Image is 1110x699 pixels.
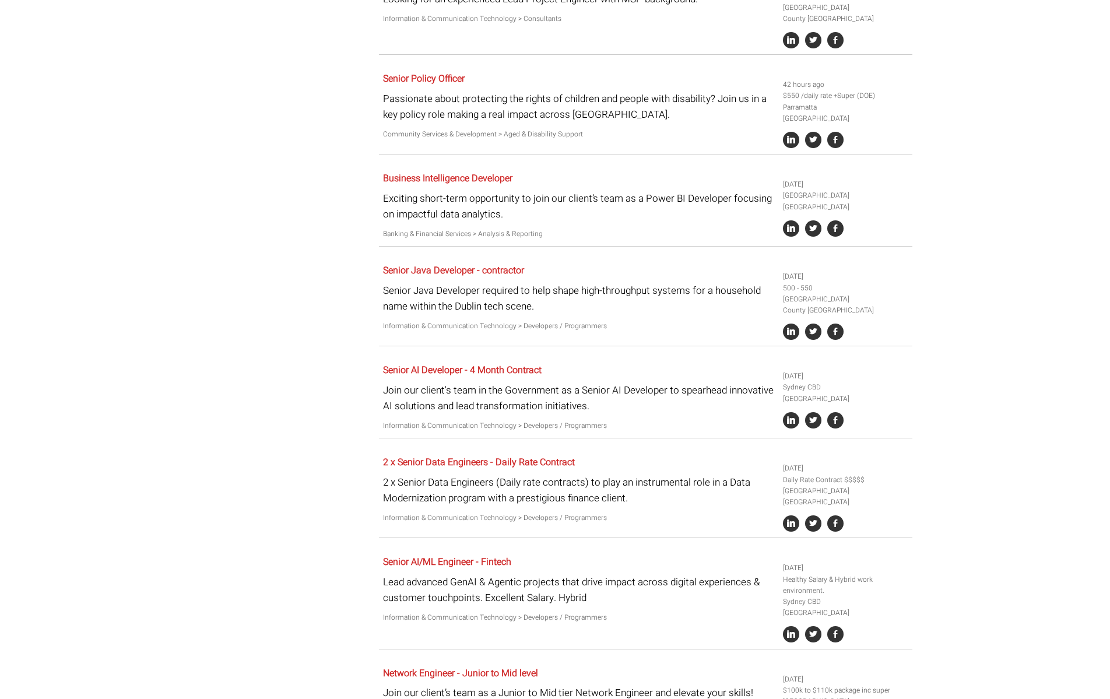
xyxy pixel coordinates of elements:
li: [DATE] [783,179,908,190]
li: Daily Rate Contract $$$$$ [783,475,908,486]
a: Senior Policy Officer [383,72,465,86]
li: [DATE] [783,563,908,574]
li: Sydney CBD [GEOGRAPHIC_DATA] [783,596,908,619]
li: Healthy Salary & Hybrid work environment. [783,574,908,596]
p: Banking & Financial Services > Analysis & Reporting [383,229,774,240]
p: Information & Communication Technology > Developers / Programmers [383,321,774,332]
a: Business Intelligence Developer [383,171,512,185]
p: Senior Java Developer required to help shape high-throughput systems for a household name within ... [383,283,774,314]
a: Senior Java Developer - contractor [383,264,524,278]
p: Information & Communication Technology > Developers / Programmers [383,612,774,623]
p: Passionate about protecting the rights of children and people with disability? Join us in a key p... [383,91,774,122]
a: Network Engineer - Junior to Mid level [383,666,538,680]
li: 500 - 550 [783,283,908,294]
a: 2 x Senior Data Engineers - Daily Rate Contract [383,455,575,469]
p: Join our client's team in the Government as a Senior AI Developer to spearhead innovative AI solu... [383,382,774,414]
p: Lead advanced GenAI & Agentic projects that drive impact across digital experiences & customer to... [383,574,774,606]
li: $100k to $110k package inc super [783,685,908,696]
a: Senior AI/ML Engineer - Fintech [383,555,511,569]
li: [DATE] [783,271,908,282]
li: Sydney CBD [GEOGRAPHIC_DATA] [783,382,908,404]
li: [DATE] [783,371,908,382]
p: Exciting short-term opportunity to join our client’s team as a Power BI Developer focusing on imp... [383,191,774,222]
p: 2 x Senior Data Engineers (Daily rate contracts) to play an instrumental role in a Data Moderniza... [383,475,774,506]
li: [GEOGRAPHIC_DATA] County [GEOGRAPHIC_DATA] [783,294,908,316]
li: [GEOGRAPHIC_DATA] County [GEOGRAPHIC_DATA] [783,2,908,24]
li: Parramatta [GEOGRAPHIC_DATA] [783,102,908,124]
li: [GEOGRAPHIC_DATA] [GEOGRAPHIC_DATA] [783,190,908,212]
li: [GEOGRAPHIC_DATA] [GEOGRAPHIC_DATA] [783,486,908,508]
p: Information & Communication Technology > Developers / Programmers [383,420,774,431]
p: Community Services & Development > Aged & Disability Support [383,129,774,140]
li: [DATE] [783,674,908,685]
li: $550 /daily rate +Super (DOE) [783,90,908,101]
p: Information & Communication Technology > Developers / Programmers [383,512,774,524]
a: Senior AI Developer - 4 Month Contract [383,363,542,377]
li: [DATE] [783,463,908,474]
p: Information & Communication Technology > Consultants [383,13,774,24]
li: 42 hours ago [783,79,908,90]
